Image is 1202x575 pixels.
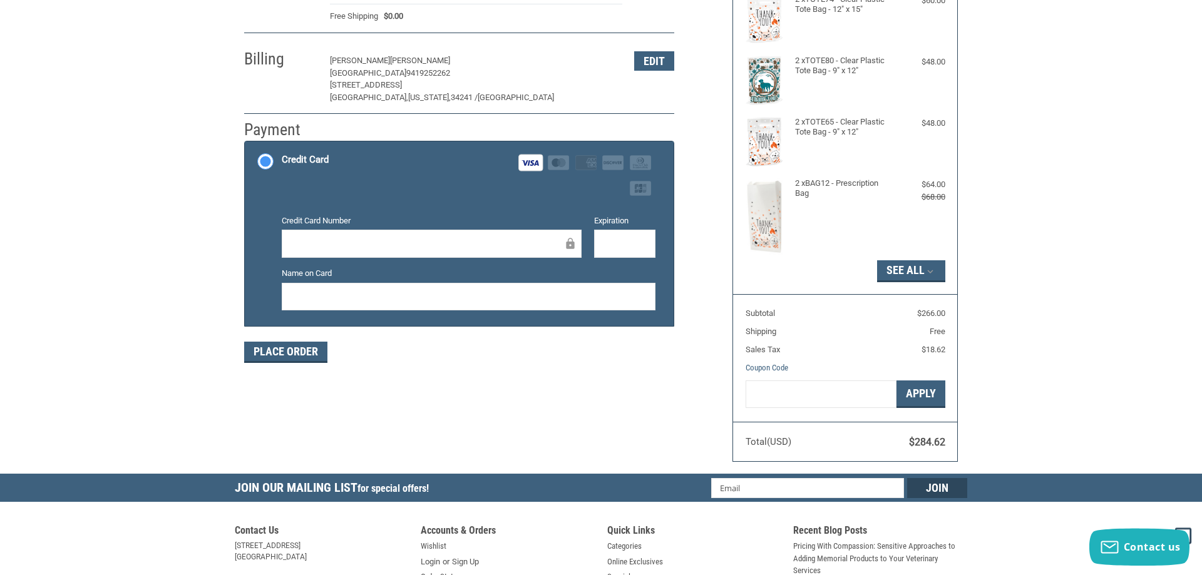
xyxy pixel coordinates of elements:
[357,482,429,494] span: for special offers!
[594,215,655,227] label: Expiration
[1089,528,1189,566] button: Contact us
[917,308,945,318] span: $266.00
[907,478,967,498] input: Join
[330,80,402,89] span: [STREET_ADDRESS]
[390,56,450,65] span: [PERSON_NAME]
[421,556,440,568] a: Login
[922,345,945,354] span: $18.62
[793,524,967,540] h5: Recent Blog Posts
[330,68,406,78] span: [GEOGRAPHIC_DATA]
[746,436,791,447] span: Total (USD)
[235,474,435,506] h5: Join Our Mailing List
[244,342,327,363] button: Place Order
[746,308,775,318] span: Subtotal
[877,260,945,282] button: See All
[711,478,905,498] input: Email
[746,345,780,354] span: Sales Tax
[478,93,554,102] span: [GEOGRAPHIC_DATA]
[795,178,892,199] h4: 2 x BAG12 - Prescription Bag
[607,556,663,568] a: Online Exclusives
[408,93,451,102] span: [US_STATE],
[746,363,788,372] a: Coupon Code
[421,524,595,540] h5: Accounts & Orders
[607,524,781,540] h5: Quick Links
[235,524,409,540] h5: Contact Us
[330,56,390,65] span: [PERSON_NAME]
[895,191,945,203] div: $68.00
[244,120,317,140] h2: Payment
[930,327,945,336] span: Free
[282,267,655,280] label: Name on Card
[282,215,582,227] label: Credit Card Number
[1124,540,1181,554] span: Contact us
[451,93,478,102] span: 34241 /
[607,540,642,552] a: Categories
[406,68,450,78] span: 9419252262
[746,380,896,409] input: Gift Certificate or Coupon Code
[421,540,446,552] a: Wishlist
[244,49,317,69] h2: Billing
[895,178,945,191] div: $64.00
[435,556,457,568] span: or
[330,93,408,102] span: [GEOGRAPHIC_DATA],
[634,51,674,71] button: Edit
[795,56,892,76] h4: 2 x TOTE80 - Clear Plastic Tote Bag - 9" x 12"
[895,56,945,68] div: $48.00
[795,117,892,138] h4: 2 x TOTE65 - Clear Plastic Tote Bag - 9" x 12"
[895,117,945,130] div: $48.00
[909,436,945,448] span: $284.62
[378,10,404,23] span: $0.00
[282,150,329,170] div: Credit Card
[896,380,945,409] button: Apply
[746,327,776,336] span: Shipping
[452,556,479,568] a: Sign Up
[330,10,378,23] span: Free Shipping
